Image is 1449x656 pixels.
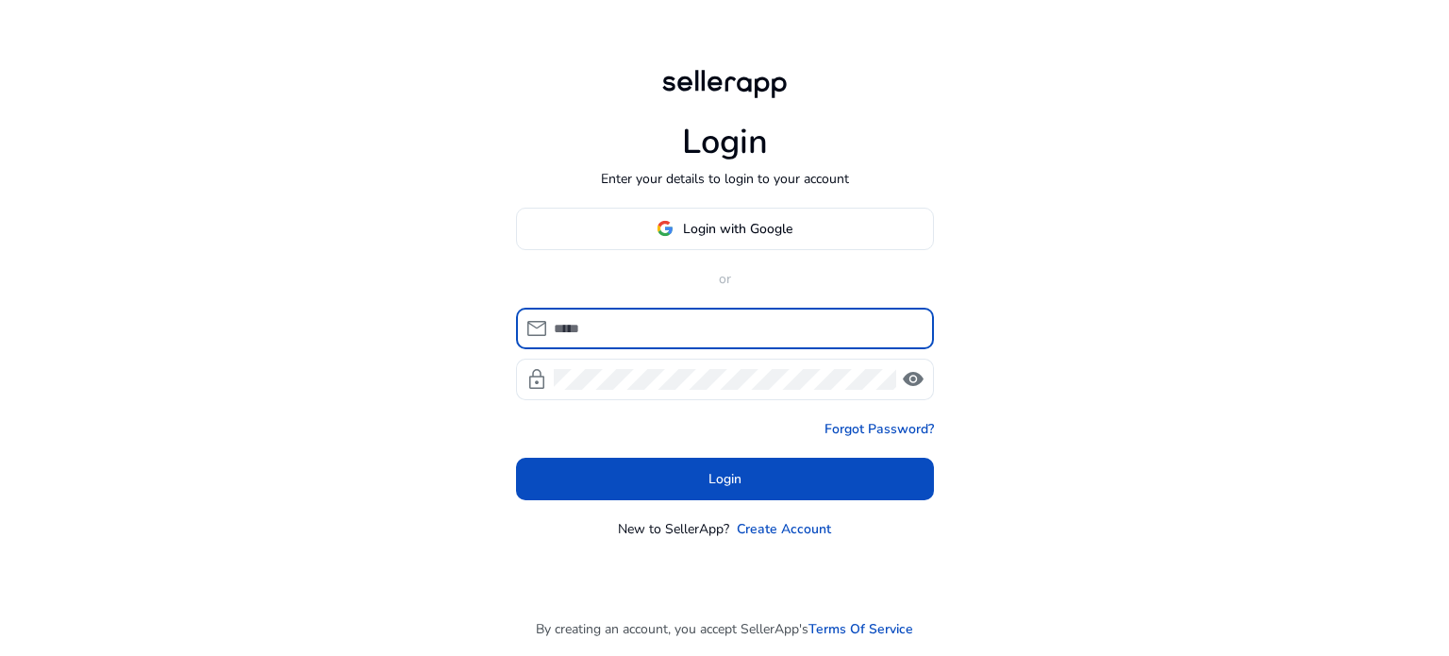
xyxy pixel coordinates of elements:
[683,219,792,239] span: Login with Google
[682,122,768,162] h1: Login
[708,469,741,489] span: Login
[516,458,934,500] button: Login
[824,419,934,439] a: Forgot Password?
[525,368,548,391] span: lock
[657,220,674,237] img: google-logo.svg
[601,169,849,189] p: Enter your details to login to your account
[525,317,548,340] span: mail
[516,269,934,289] p: or
[618,519,729,539] p: New to SellerApp?
[902,368,924,391] span: visibility
[737,519,831,539] a: Create Account
[808,619,913,639] a: Terms Of Service
[516,208,934,250] button: Login with Google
